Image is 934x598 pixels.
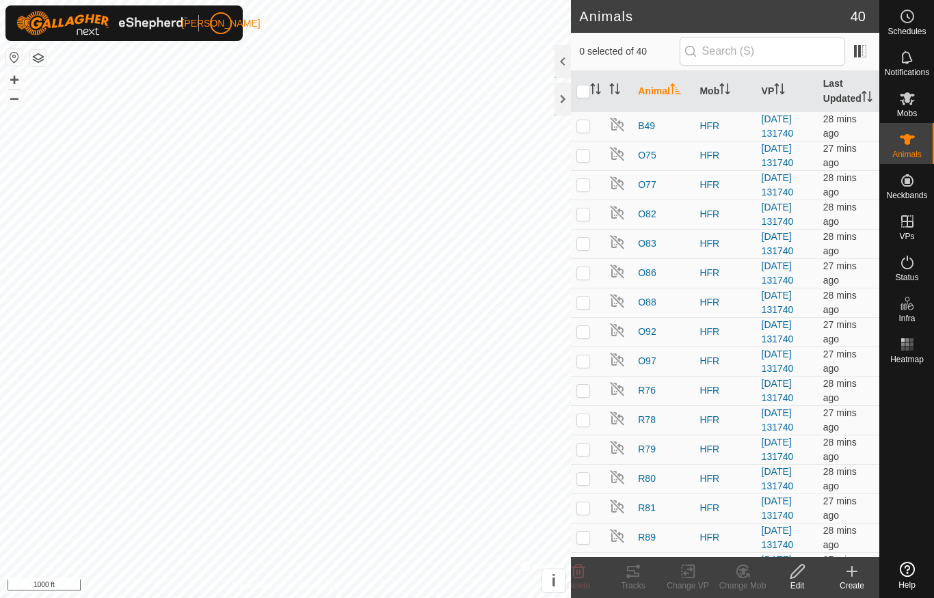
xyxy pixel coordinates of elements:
p-sorticon: Activate to sort [609,85,620,96]
span: Status [895,273,918,282]
span: 12 Aug 2025 at 10:32 am [823,113,857,139]
span: 12 Aug 2025 at 10:32 am [823,319,857,344]
span: 12 Aug 2025 at 10:32 am [823,495,857,521]
div: HFR [699,207,750,221]
span: R81 [638,501,656,515]
span: 12 Aug 2025 at 10:32 am [823,437,857,462]
span: O97 [638,354,656,368]
a: [DATE] 131740 [762,143,794,168]
a: Contact Us [299,580,339,593]
div: HFR [699,148,750,163]
span: 12 Aug 2025 at 10:33 am [823,554,857,580]
button: + [6,72,23,88]
img: returning off [609,322,626,338]
div: HFR [699,295,750,310]
a: [DATE] 131740 [762,407,794,433]
span: Infra [898,314,915,323]
div: HFR [699,413,750,427]
a: [DATE] 131740 [762,202,794,227]
span: 12 Aug 2025 at 10:32 am [823,172,857,198]
a: [DATE] 131740 [762,260,794,286]
a: [DATE] 131740 [762,319,794,344]
div: Tracks [606,580,661,592]
a: [DATE] 131740 [762,290,794,315]
span: Delete [567,581,591,590]
img: returning off [609,351,626,368]
div: HFR [699,501,750,515]
div: HFR [699,442,750,457]
span: 12 Aug 2025 at 10:32 am [823,378,857,403]
span: 12 Aug 2025 at 10:32 am [823,260,857,286]
img: returning off [609,293,626,309]
span: O83 [638,236,656,251]
img: returning off [609,234,626,250]
a: [DATE] 131740 [762,437,794,462]
span: i [551,571,556,590]
th: Last Updated [818,71,879,112]
a: [DATE] 131740 [762,525,794,550]
img: returning off [609,498,626,515]
span: O77 [638,178,656,192]
div: HFR [699,266,750,280]
span: Mobs [897,109,917,118]
span: O88 [638,295,656,310]
div: HFR [699,354,750,368]
th: Animal [632,71,694,112]
div: Change Mob [715,580,770,592]
p-sorticon: Activate to sort [590,85,601,96]
span: R79 [638,442,656,457]
h2: Animals [579,8,851,25]
div: HFR [699,178,750,192]
p-sorticon: Activate to sort [774,85,785,96]
a: [DATE] 131740 [762,349,794,374]
span: O82 [638,207,656,221]
button: Reset Map [6,49,23,66]
span: Notifications [885,68,929,77]
span: B49 [638,119,655,133]
span: [PERSON_NAME] [181,16,260,31]
span: Neckbands [886,191,927,200]
a: [DATE] 131740 [762,378,794,403]
span: O92 [638,325,656,339]
a: Help [880,556,934,595]
img: returning off [609,204,626,221]
a: [DATE] 131740 [762,113,794,139]
a: [DATE] 131740 [762,495,794,521]
span: 12 Aug 2025 at 10:32 am [823,349,857,374]
span: 12 Aug 2025 at 10:32 am [823,290,857,315]
span: Help [898,581,916,589]
div: HFR [699,236,750,251]
span: O86 [638,266,656,280]
p-sorticon: Activate to sort [862,93,872,104]
div: HFR [699,472,750,486]
span: Schedules [888,27,926,36]
button: i [542,569,565,592]
div: Edit [770,580,825,592]
span: 40 [851,6,866,27]
a: [DATE] 131740 [762,554,794,580]
span: 12 Aug 2025 at 10:32 am [823,525,857,550]
a: [DATE] 131740 [762,466,794,491]
span: 12 Aug 2025 at 10:32 am [823,231,857,256]
div: Create [825,580,879,592]
a: [DATE] 131740 [762,231,794,256]
img: returning off [609,469,626,485]
div: HFR [699,383,750,398]
img: returning off [609,381,626,397]
button: Map Layers [30,50,46,66]
div: HFR [699,119,750,133]
a: Privacy Policy [232,580,283,593]
div: Change VP [661,580,715,592]
input: Search (S) [680,37,845,66]
div: HFR [699,530,750,545]
th: Mob [694,71,756,112]
span: 0 selected of 40 [579,44,679,59]
div: HFR [699,325,750,339]
img: returning off [609,439,626,456]
img: returning off [609,146,626,162]
img: Gallagher Logo [16,11,187,36]
span: R89 [638,530,656,545]
img: returning off [609,528,626,544]
span: Animals [892,150,922,159]
span: 12 Aug 2025 at 10:33 am [823,143,857,168]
